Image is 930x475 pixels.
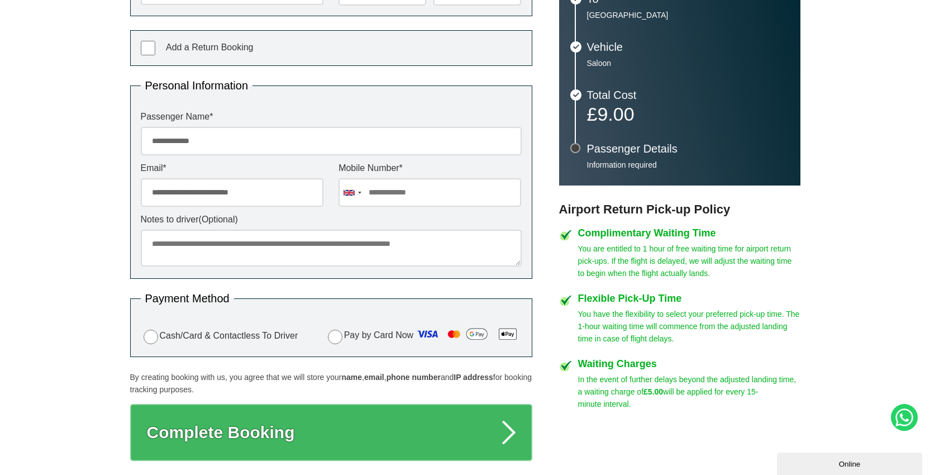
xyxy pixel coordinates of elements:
p: You are entitled to 1 hour of free waiting time for airport return pick-ups. If the flight is del... [578,243,800,279]
h4: Waiting Charges [578,359,800,369]
p: In the event of further delays beyond the adjusted landing time, a waiting charge of will be appl... [578,373,800,410]
input: Add a Return Booking [141,41,155,55]
label: Email [141,164,323,173]
p: £ [587,106,789,122]
legend: Personal Information [141,80,253,91]
input: Cash/Card & Contactless To Driver [144,330,158,344]
strong: IP address [454,373,493,382]
iframe: chat widget [777,450,924,475]
h4: Complimentary Waiting Time [578,228,800,238]
h3: Airport Return Pick-up Policy [559,202,800,217]
label: Mobile Number [338,164,521,173]
label: Pay by Card Now [325,325,522,346]
div: United Kingdom: +44 [339,179,365,206]
span: 9.00 [597,103,634,125]
input: Pay by Card Now [328,330,342,344]
h3: Total Cost [587,89,789,101]
strong: £5.00 [643,387,663,396]
legend: Payment Method [141,293,234,304]
strong: phone number [387,373,441,382]
p: By creating booking with us, you agree that we will store your , , and for booking tracking purpo... [130,371,532,396]
p: Information required [587,160,789,170]
label: Passenger Name [141,112,522,121]
h3: Passenger Details [587,143,789,154]
span: (Optional) [199,215,238,224]
h3: Vehicle [587,41,789,53]
button: Complete Booking [130,404,532,461]
strong: name [341,373,362,382]
span: Add a Return Booking [166,42,254,52]
p: [GEOGRAPHIC_DATA] [587,10,789,20]
h4: Flexible Pick-Up Time [578,293,800,303]
p: Saloon [587,58,789,68]
label: Notes to driver [141,215,522,224]
strong: email [364,373,384,382]
p: You have the flexibility to select your preferred pick-up time. The 1-hour waiting time will comm... [578,308,800,345]
label: Cash/Card & Contactless To Driver [141,328,298,344]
